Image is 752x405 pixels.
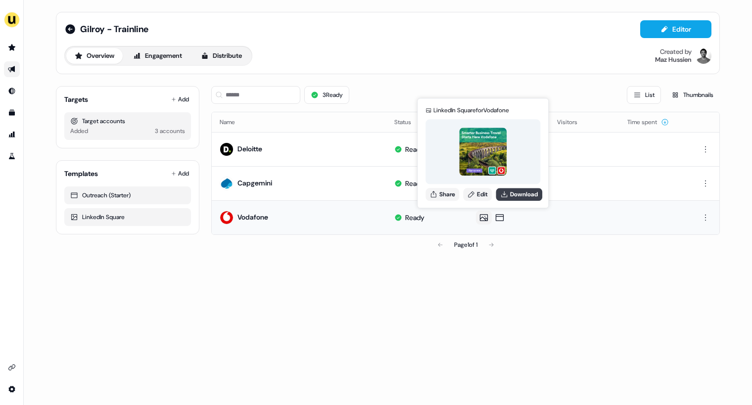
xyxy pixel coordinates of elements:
a: Deloitte [237,144,262,153]
a: Capgemini [237,179,272,187]
button: Thumbnails [665,86,720,104]
div: Targets [64,94,88,104]
div: LinkedIn Square [70,212,185,222]
a: Go to templates [4,105,20,121]
div: Outreach (Starter) [70,190,185,200]
button: Visitors [557,113,589,131]
button: Add [169,167,191,180]
div: Ready [405,179,424,188]
button: Editor [640,20,711,38]
a: Go to integrations [4,360,20,375]
div: Added [70,126,88,136]
img: Maz [696,48,711,64]
a: Go to Inbound [4,83,20,99]
span: Gilroy - Trainline [80,23,148,35]
a: Edit [463,188,492,201]
button: List [627,86,661,104]
button: Distribute [192,48,250,64]
a: Go to integrations [4,381,20,397]
button: Add [169,92,191,106]
a: Go to outbound experience [4,61,20,77]
div: Maz Hussien [655,56,692,64]
div: 3 accounts [155,126,185,136]
a: Go to attribution [4,127,20,142]
div: Target accounts [70,116,185,126]
a: Go to experiments [4,148,20,164]
a: Vodafone [237,213,268,222]
div: Ready [405,144,424,154]
button: Share [425,188,459,201]
div: LinkedIn Square for Vodafone [433,105,509,115]
button: Overview [66,48,123,64]
img: asset preview [459,128,507,176]
button: Engagement [125,48,190,64]
div: Ready [405,213,424,223]
div: Created by [660,48,692,56]
button: 3Ready [304,86,349,104]
button: Name [220,113,247,131]
button: Download [496,188,542,201]
a: Editor [640,25,711,36]
button: Status [394,113,423,131]
div: Templates [64,169,98,179]
div: Page 1 of 1 [454,240,477,250]
a: Go to prospects [4,40,20,55]
button: Time spent [627,113,669,131]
